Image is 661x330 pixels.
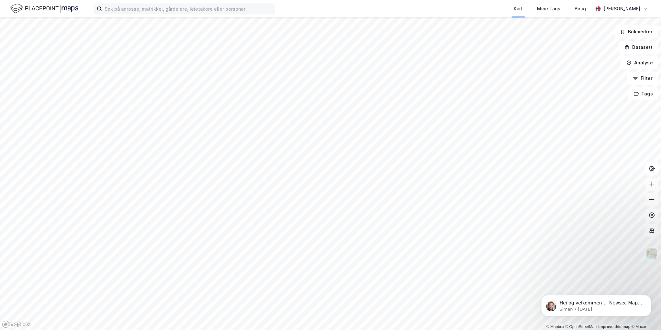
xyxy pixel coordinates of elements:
a: Mapbox homepage [2,321,30,328]
button: Datasett [619,41,658,54]
input: Søk på adresse, matrikkel, gårdeiere, leietakere eller personer [102,4,275,14]
button: Filter [627,72,658,85]
button: Analyse [621,56,658,69]
button: Tags [628,87,658,100]
div: Kart [514,5,523,13]
a: OpenStreetMap [566,324,597,329]
img: logo.f888ab2527a4732fd821a326f86c7f29.svg [10,3,78,14]
div: Bolig [575,5,586,13]
iframe: Intercom notifications message [532,281,661,327]
a: Mapbox [546,324,564,329]
img: Z [646,248,658,260]
div: Mine Tags [537,5,560,13]
a: Improve this map [599,324,631,329]
div: [PERSON_NAME] [603,5,640,13]
button: Bokmerker [615,25,658,38]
